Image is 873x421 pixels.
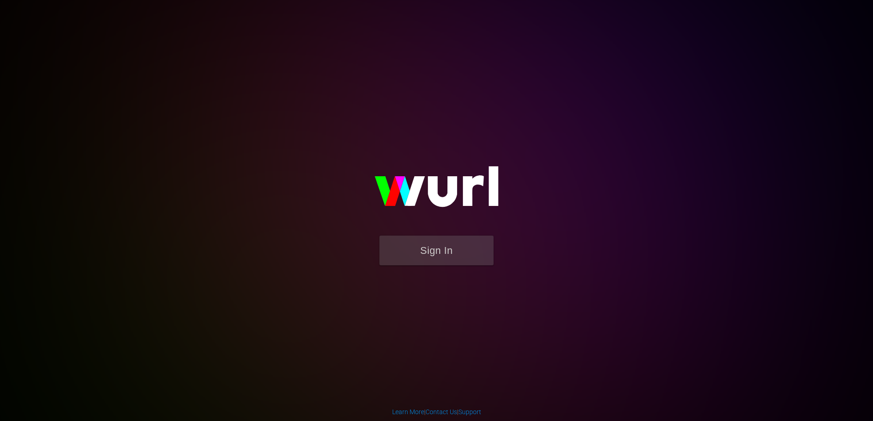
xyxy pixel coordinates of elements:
a: Contact Us [426,408,457,416]
img: wurl-logo-on-black-223613ac3d8ba8fe6dc639794a292ebdb59501304c7dfd60c99c58986ef67473.svg [345,147,528,235]
a: Support [458,408,481,416]
button: Sign In [379,236,494,265]
a: Learn More [392,408,424,416]
div: | | [392,407,481,416]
